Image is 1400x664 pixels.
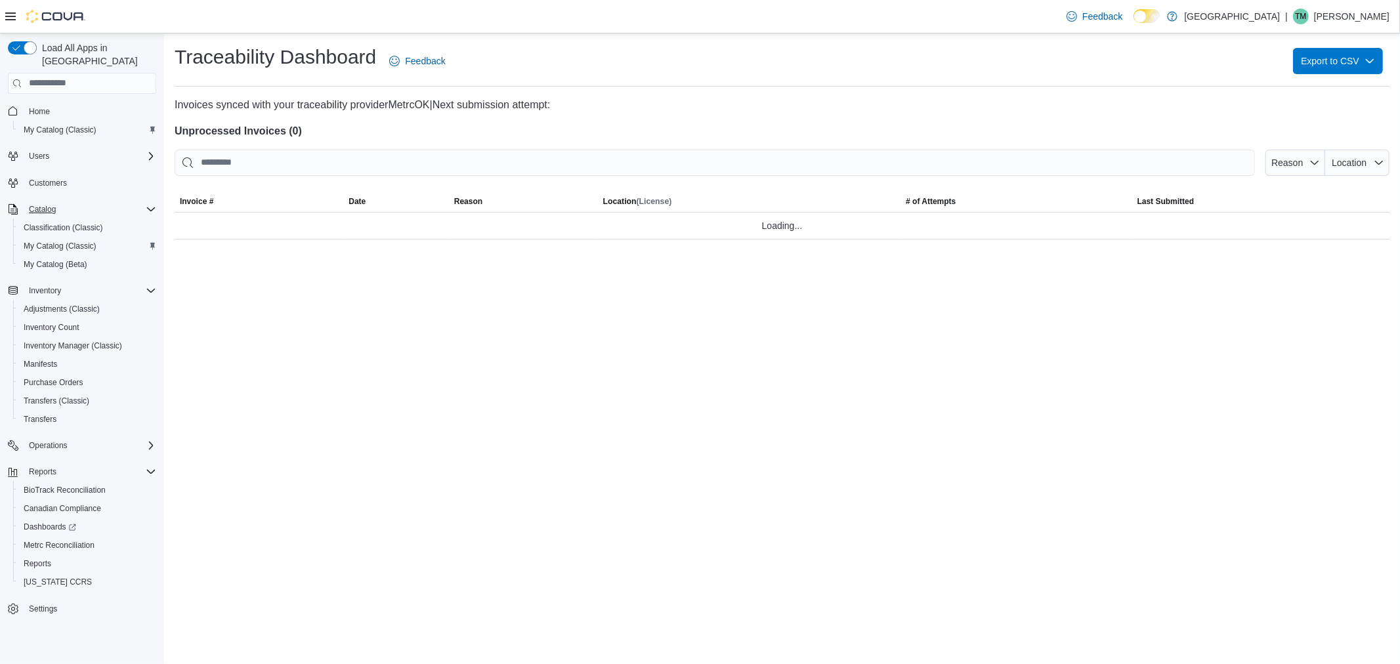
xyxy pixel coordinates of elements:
[13,255,161,274] button: My Catalog (Beta)
[18,519,81,535] a: Dashboards
[3,147,161,165] button: Users
[24,201,156,217] span: Catalog
[3,200,161,218] button: Catalog
[26,10,85,23] img: Cova
[24,522,76,532] span: Dashboards
[24,600,156,617] span: Settings
[24,464,62,480] button: Reports
[13,121,161,139] button: My Catalog (Classic)
[24,438,156,453] span: Operations
[18,556,156,571] span: Reports
[18,338,127,354] a: Inventory Manager (Classic)
[18,482,111,498] a: BioTrack Reconciliation
[24,103,156,119] span: Home
[18,338,156,354] span: Inventory Manager (Classic)
[24,341,122,351] span: Inventory Manager (Classic)
[13,499,161,518] button: Canadian Compliance
[29,151,49,161] span: Users
[24,104,55,119] a: Home
[29,440,68,451] span: Operations
[13,536,161,554] button: Metrc Reconciliation
[3,599,161,618] button: Settings
[18,257,156,272] span: My Catalog (Beta)
[18,356,62,372] a: Manifests
[18,320,85,335] a: Inventory Count
[13,318,161,337] button: Inventory Count
[384,48,450,74] a: Feedback
[18,411,156,427] span: Transfers
[1184,9,1280,24] p: [GEOGRAPHIC_DATA]
[18,393,95,409] a: Transfers (Classic)
[18,556,56,571] a: Reports
[175,150,1255,176] input: This is a search bar. After typing your query, hit enter to filter the results lower in the page.
[18,537,156,553] span: Metrc Reconciliation
[175,97,1389,113] p: Invoices synced with your traceability provider MetrcOK |
[24,125,96,135] span: My Catalog (Classic)
[1325,150,1389,176] button: Location
[29,106,50,117] span: Home
[1295,9,1306,24] span: TM
[18,122,156,138] span: My Catalog (Classic)
[24,377,83,388] span: Purchase Orders
[1082,10,1122,23] span: Feedback
[349,196,366,207] span: Date
[3,281,161,300] button: Inventory
[37,41,156,68] span: Load All Apps in [GEOGRAPHIC_DATA]
[18,482,156,498] span: BioTrack Reconciliation
[18,220,108,236] a: Classification (Classic)
[18,519,156,535] span: Dashboards
[18,574,156,590] span: Washington CCRS
[13,355,161,373] button: Manifests
[29,604,57,614] span: Settings
[24,438,73,453] button: Operations
[13,481,161,499] button: BioTrack Reconciliation
[3,463,161,481] button: Reports
[29,285,61,296] span: Inventory
[24,222,103,233] span: Classification (Classic)
[24,148,54,164] button: Users
[24,414,56,425] span: Transfers
[13,300,161,318] button: Adjustments (Classic)
[18,320,156,335] span: Inventory Count
[762,218,803,234] span: Loading...
[13,218,161,237] button: Classification (Classic)
[24,283,156,299] span: Inventory
[180,196,213,207] span: Invoice #
[18,122,102,138] a: My Catalog (Classic)
[13,373,161,392] button: Purchase Orders
[175,123,1389,139] h4: Unprocessed Invoices ( 0 )
[18,537,100,553] a: Metrc Reconciliation
[24,503,101,514] span: Canadian Compliance
[24,283,66,299] button: Inventory
[24,175,72,191] a: Customers
[18,220,156,236] span: Classification (Classic)
[13,554,161,573] button: Reports
[18,257,93,272] a: My Catalog (Beta)
[18,375,89,390] a: Purchase Orders
[29,467,56,477] span: Reports
[13,573,161,591] button: [US_STATE] CCRS
[1134,9,1161,23] input: Dark Mode
[24,601,62,617] a: Settings
[18,501,156,516] span: Canadian Compliance
[24,175,156,191] span: Customers
[3,102,161,121] button: Home
[24,577,92,587] span: [US_STATE] CCRS
[175,191,343,212] button: Invoice #
[24,558,51,569] span: Reports
[24,148,156,164] span: Users
[637,197,672,206] span: (License)
[13,518,161,536] a: Dashboards
[1293,48,1383,74] button: Export to CSV
[13,337,161,355] button: Inventory Manager (Classic)
[24,540,95,550] span: Metrc Reconciliation
[24,322,79,333] span: Inventory Count
[433,99,551,110] span: Next submission attempt:
[24,359,57,369] span: Manifests
[13,237,161,255] button: My Catalog (Classic)
[1265,150,1325,176] button: Reason
[1293,9,1309,24] div: Tre Mace
[24,464,156,480] span: Reports
[24,201,61,217] button: Catalog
